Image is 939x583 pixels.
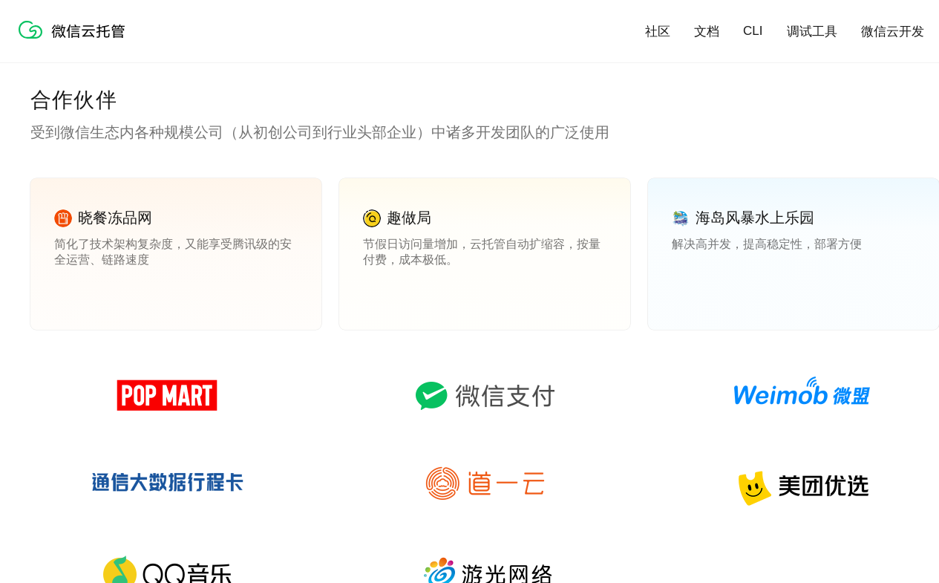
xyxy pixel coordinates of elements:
a: 微信云开发 [861,23,924,40]
p: 节假日访问量增加，云托管自动扩缩容，按量付费，成本极低。 [363,237,606,267]
p: 晓餐冻品网 [78,208,152,228]
a: 调试工具 [787,23,837,40]
a: 文档 [694,23,719,40]
p: 趣做局 [387,208,431,228]
a: CLI [743,24,762,39]
img: 微信云托管 [16,15,134,45]
p: 受到微信生态内各种规模公司（从初创公司到行业头部企业）中诸多开发团队的广泛使用 [30,122,939,143]
a: 微信云托管 [16,34,134,47]
p: 海岛风暴水上乐园 [696,208,814,228]
a: 社区 [645,23,670,40]
p: 合作伙伴 [30,86,939,116]
p: 简化了技术架构复杂度，又能享受腾讯级的安全运营、链路速度 [54,237,298,267]
p: 解决高并发，提高稳定性，部署方便 [672,237,915,267]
